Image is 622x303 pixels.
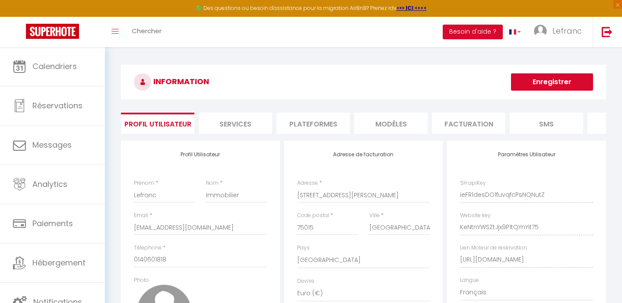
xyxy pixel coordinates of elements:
[32,257,86,268] span: Hébergement
[134,211,148,220] label: Email
[121,65,606,99] h3: INFORMATION
[297,179,318,187] label: Adresse
[134,151,267,158] h4: Profil Utilisateur
[206,179,219,187] label: Nom
[460,276,479,284] label: Langue
[460,151,593,158] h4: Paramètres Utilisateur
[297,151,430,158] h4: Adresse de facturation
[443,25,503,39] button: Besoin d'aide ?
[297,244,310,252] label: Pays
[132,26,162,35] span: Chercher
[354,113,428,134] li: MODÈLES
[602,26,612,37] img: logout
[510,113,583,134] li: SMS
[134,276,149,284] label: Photo
[511,73,593,91] button: Enregistrer
[460,244,527,252] label: Lien Moteur de réservation
[369,211,380,220] label: Ville
[32,100,83,111] span: Réservations
[276,113,350,134] li: Plateformes
[460,211,491,220] label: Website key
[527,17,593,47] a: ... Lefranc
[297,211,329,220] label: Code postal
[32,218,73,229] span: Paiements
[432,113,505,134] li: Facturation
[297,277,314,285] label: Devise
[134,244,162,252] label: Téléphone
[32,61,77,72] span: Calendriers
[552,25,582,36] span: Lefranc
[32,139,72,150] span: Messages
[32,179,67,189] span: Analytics
[460,179,486,187] label: SH apiKey
[534,25,547,38] img: ...
[134,179,154,187] label: Prénom
[125,17,168,47] a: Chercher
[121,113,194,134] li: Profil Utilisateur
[26,24,79,39] img: Super Booking
[199,113,272,134] li: Services
[397,4,427,12] a: >>> ICI <<<<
